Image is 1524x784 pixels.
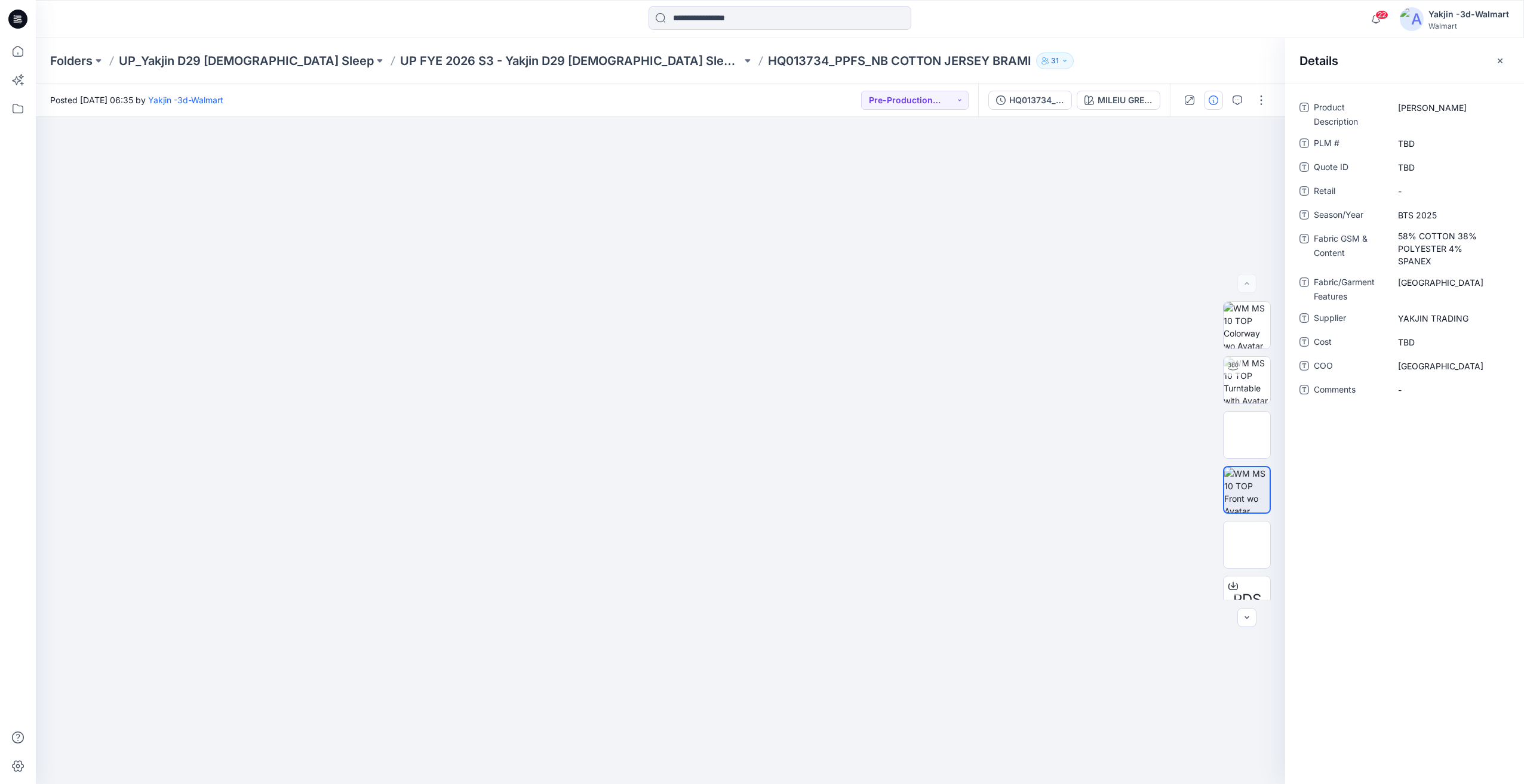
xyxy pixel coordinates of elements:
[1314,136,1385,153] span: PLM #
[1204,91,1223,110] button: Details
[400,53,742,69] a: UP FYE 2026 S3 - Yakjin D29 [DEMOGRAPHIC_DATA] Sleepwear
[1428,7,1509,21] div: Yakjin -3d-Walmart
[1398,185,1502,197] span: -
[1077,91,1160,110] button: MILEIU GREEN
[1375,10,1388,20] span: 22
[148,95,223,105] a: Yakjin -3d-Walmart
[1299,54,1338,68] h2: Details
[1314,232,1385,268] span: Fabric GSM & Content
[1224,467,1270,513] img: WM MS 10 TOP Front wo Avatar
[1314,208,1385,224] span: Season/Year
[1224,302,1270,348] img: WM MS 10 TOP Colorway wo Avatar
[1428,21,1509,30] div: Walmart
[1398,360,1502,372] span: VIETNAM
[1398,384,1502,396] span: -
[1314,100,1385,129] span: Product Description
[1314,359,1385,375] span: COO
[768,53,1031,69] p: HQ013734_PPFS_NB COTTON JERSEY BRAMI
[1009,94,1064,107] div: HQ013734_PPFS_NB COTTON JERSEY BRAMI
[1398,209,1502,221] span: BTS 2025
[1233,589,1261,610] span: PDS
[1398,336,1502,348] span: TBD
[1398,276,1502,289] span: JERSEY
[1224,357,1270,403] img: WM MS 10 TOP Turntable with Avatar
[1314,382,1385,399] span: Comments
[1400,7,1424,31] img: avatar
[1314,275,1385,304] span: Fabric/Garment Features
[50,94,223,106] span: Posted [DATE] 06:35 by
[1314,311,1385,328] span: Supplier
[1314,184,1385,200] span: Retail
[1036,53,1074,69] button: 31
[1398,312,1502,325] span: YAKJIN TRADING
[1051,54,1059,67] p: 31
[1398,230,1502,267] span: 58% COTTON 38% POLYESTER 4% SPANEX
[1398,161,1502,174] span: TBD
[119,53,374,69] a: UP_Yakjin D29 [DEMOGRAPHIC_DATA] Sleep
[50,53,93,69] a: Folders
[1398,137,1502,150] span: TBD
[988,91,1072,110] button: HQ013734_PPFS_NB COTTON JERSEY BRAMI
[1314,335,1385,351] span: Cost
[1314,160,1385,177] span: Quote ID
[1398,101,1502,114] span: NB BRAMI
[1098,94,1153,107] div: MILEIU GREEN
